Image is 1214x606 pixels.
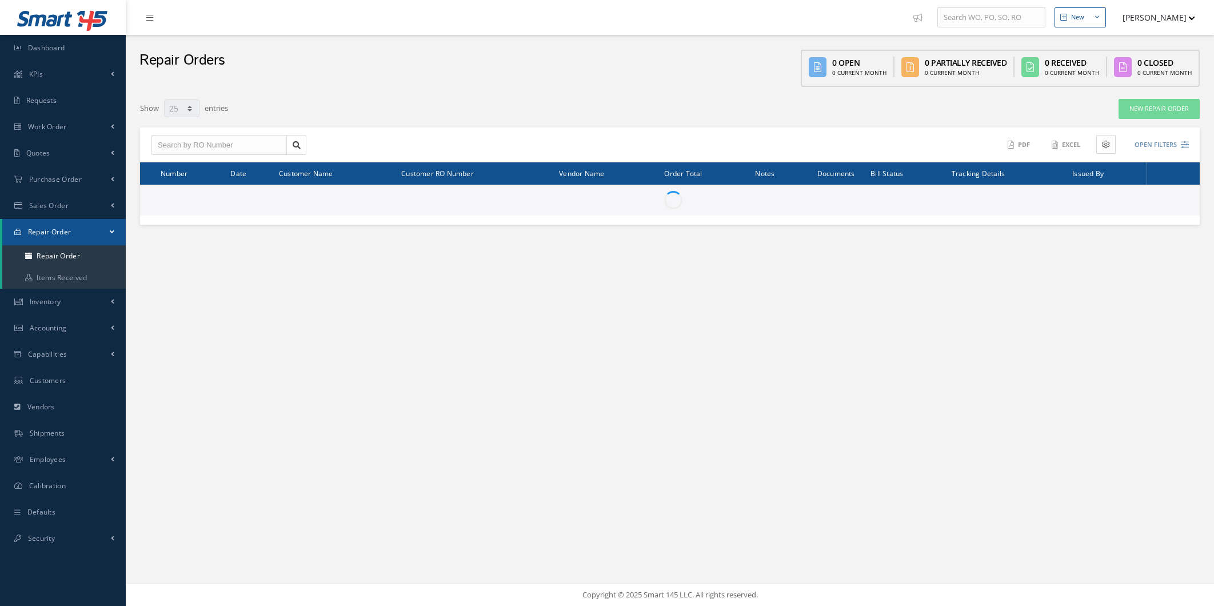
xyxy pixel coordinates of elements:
label: entries [205,98,228,114]
h2: Repair Orders [139,52,225,69]
button: [PERSON_NAME] [1112,6,1195,29]
div: 0 Partially Received [925,57,1007,69]
span: Calibration [29,481,66,491]
div: New [1071,13,1084,22]
span: Bill Status [870,168,903,178]
input: Search WO, PO, SO, RO [937,7,1045,28]
div: 0 Received [1045,57,1099,69]
div: 0 Current Month [832,69,886,77]
span: Order Total [664,168,702,178]
div: Copyright © 2025 Smart 145 LLC. All rights reserved. [137,589,1203,601]
a: New Repair Order [1119,99,1200,119]
input: Search by RO Number [151,135,287,156]
div: 0 Current Month [925,69,1007,77]
span: Quotes [26,148,50,158]
span: Accounting [30,323,67,333]
span: Sales Order [29,201,69,210]
span: Issued By [1072,168,1104,178]
div: 0 Current Month [1045,69,1099,77]
span: Tracking Details [952,168,1005,178]
span: Defaults [27,507,55,517]
span: Vendors [27,402,55,412]
button: New [1055,7,1106,27]
span: Customer Name [279,168,333,178]
span: Purchase Order [29,174,82,184]
span: Number [161,168,187,178]
a: Repair Order [2,245,126,267]
span: KPIs [29,69,43,79]
span: Repair Order [28,227,71,237]
span: Notes [755,168,774,178]
a: Repair Order [2,219,126,245]
span: Work Order [28,122,67,131]
span: Dashboard [28,43,65,53]
button: PDF [1002,135,1037,155]
span: Inventory [30,297,61,306]
span: Customer RO Number [401,168,474,178]
label: Show [140,98,159,114]
span: Employees [30,454,66,464]
a: Items Received [2,267,126,289]
div: 0 Closed [1137,57,1192,69]
span: Shipments [30,428,65,438]
span: Security [28,533,55,543]
div: 0 Current Month [1137,69,1192,77]
span: Documents [817,168,855,178]
button: Excel [1046,135,1088,155]
span: Vendor Name [559,168,604,178]
span: Date [230,168,246,178]
span: Requests [26,95,57,105]
span: Customers [30,376,66,385]
span: Capabilities [28,349,67,359]
div: 0 Open [832,57,886,69]
button: Open Filters [1124,135,1189,154]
